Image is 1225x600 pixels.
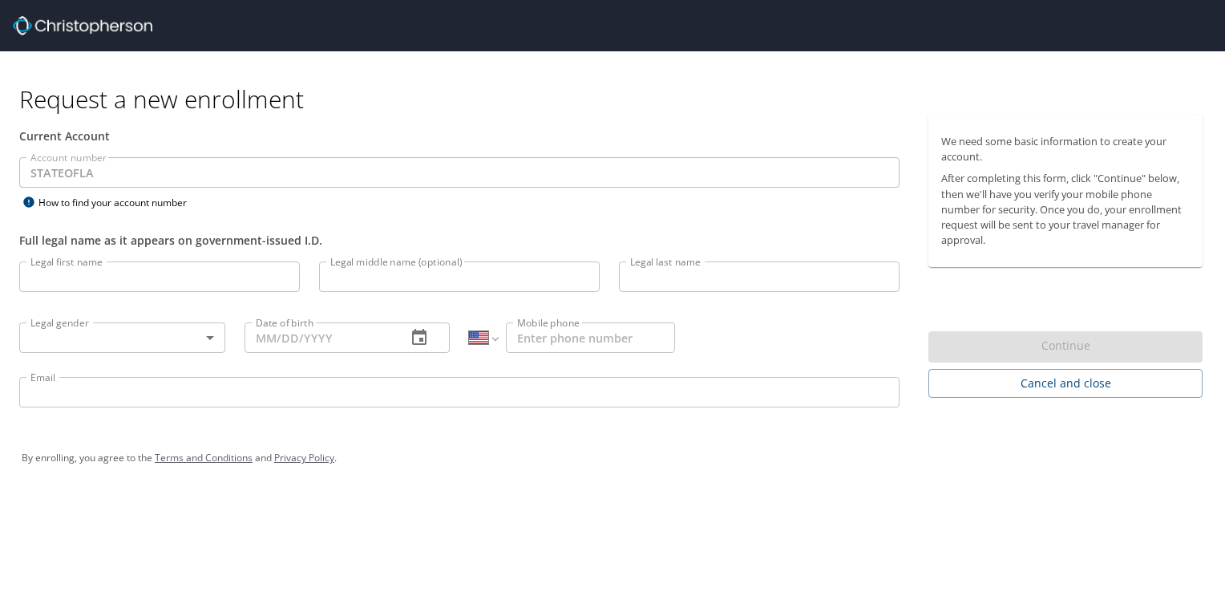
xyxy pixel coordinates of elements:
[941,374,1190,394] span: Cancel and close
[941,134,1190,164] p: We need some basic information to create your account.
[13,16,152,35] img: cbt logo
[155,451,253,464] a: Terms and Conditions
[941,171,1190,248] p: After completing this form, click "Continue" below, then we'll have you verify your mobile phone ...
[928,369,1203,399] button: Cancel and close
[506,322,675,353] input: Enter phone number
[19,193,220,213] div: How to find your account number
[274,451,334,464] a: Privacy Policy
[19,128,900,144] div: Current Account
[22,438,1203,478] div: By enrolling, you agree to the and .
[19,232,900,249] div: Full legal name as it appears on government-issued I.D.
[19,83,1215,115] h1: Request a new enrollment
[245,322,394,353] input: MM/DD/YYYY
[19,322,225,353] div: ​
